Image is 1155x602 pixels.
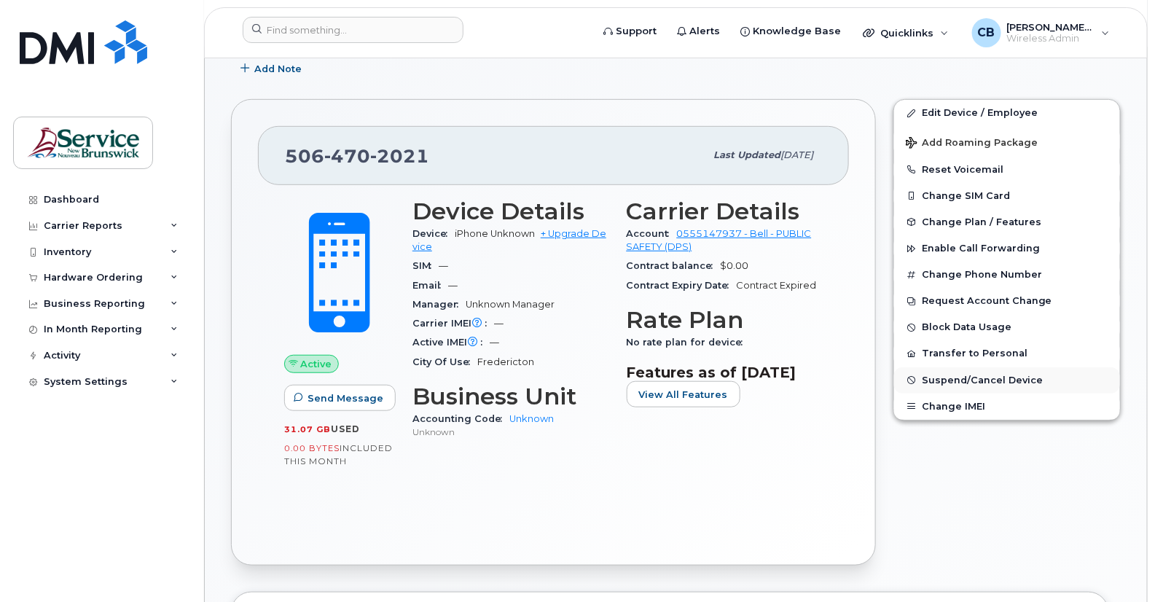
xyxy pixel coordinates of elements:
button: Change Plan / Features [894,209,1120,235]
a: Knowledge Base [730,17,851,46]
span: Last updated [713,149,780,160]
button: Add Roaming Package [894,127,1120,157]
span: Knowledge Base [753,24,841,39]
span: Contract Expired [737,280,817,291]
a: Unknown [509,413,554,424]
span: used [331,423,360,434]
span: Manager [412,299,466,310]
span: Contract balance [627,260,721,271]
span: Fredericton [477,356,534,367]
button: Send Message [284,385,396,411]
span: 31.07 GB [284,424,331,434]
span: 2021 [370,145,429,167]
span: Quicklinks [880,27,933,39]
span: Contract Expiry Date [627,280,737,291]
button: Reset Voicemail [894,157,1120,183]
h3: Carrier Details [627,198,823,224]
span: Change Plan / Features [922,216,1041,227]
button: Change Phone Number [894,262,1120,288]
span: Send Message [308,391,383,405]
span: 506 [285,145,429,167]
button: Transfer to Personal [894,340,1120,367]
a: Alerts [667,17,730,46]
button: Suspend/Cancel Device [894,367,1120,394]
span: No rate plan for device [627,337,751,348]
h3: Business Unit [412,383,609,410]
span: View All Features [639,388,728,402]
span: Email [412,280,448,291]
span: [PERSON_NAME] (JPS/JSP) [1007,21,1095,33]
span: — [490,337,499,348]
span: iPhone Unknown [455,228,535,239]
span: Active IMEI [412,337,490,348]
span: Account [627,228,677,239]
div: Quicklinks [853,18,959,47]
span: — [448,280,458,291]
input: Find something... [243,17,463,43]
button: Change SIM Card [894,183,1120,209]
span: SIM [412,260,439,271]
button: Request Account Change [894,288,1120,314]
span: Wireless Admin [1007,33,1095,44]
a: Edit Device / Employee [894,100,1120,126]
a: 0555147937 - Bell - PUBLIC SAFETY (DPS) [627,228,812,252]
button: Add Note [231,55,314,82]
span: Carrier IMEI [412,318,494,329]
p: Unknown [412,426,609,438]
span: [DATE] [780,149,813,160]
button: Enable Call Forwarding [894,235,1120,262]
span: CB [978,24,995,42]
span: Accounting Code [412,413,509,424]
span: Alerts [689,24,720,39]
div: Callaghan, Bernie (JPS/JSP) [962,18,1120,47]
button: Change IMEI [894,394,1120,420]
span: City Of Use [412,356,477,367]
span: Suspend/Cancel Device [922,375,1043,386]
a: Support [593,17,667,46]
span: Active [301,357,332,371]
h3: Rate Plan [627,307,823,333]
span: included this month [284,442,393,466]
button: View All Features [627,381,740,407]
button: Block Data Usage [894,314,1120,340]
span: $0.00 [721,260,749,271]
span: Unknown Manager [466,299,555,310]
span: 0.00 Bytes [284,443,340,453]
span: — [494,318,504,329]
span: Device [412,228,455,239]
span: 470 [324,145,370,167]
h3: Features as of [DATE] [627,364,823,381]
span: Add Note [254,62,302,76]
span: Add Roaming Package [906,137,1038,151]
span: Support [616,24,657,39]
h3: Device Details [412,198,609,224]
span: Enable Call Forwarding [922,243,1040,254]
span: — [439,260,448,271]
